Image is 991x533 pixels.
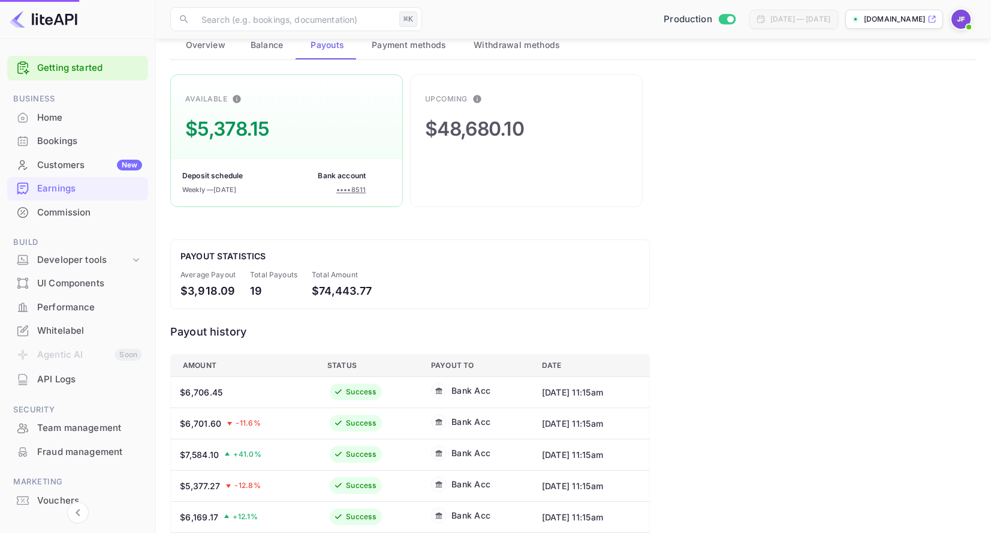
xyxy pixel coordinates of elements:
[180,480,220,492] div: $5,377.27
[7,319,148,343] div: Whitelabel
[7,236,148,249] span: Build
[250,270,297,280] div: Total Payouts
[7,296,148,319] div: Performance
[7,250,148,271] div: Developer tools
[37,206,142,220] div: Commission
[180,448,219,461] div: $7,584.10
[37,277,142,291] div: UI Components
[67,502,89,523] button: Collapse navigation
[180,511,218,523] div: $6,169.17
[451,415,490,428] div: Bank Acc
[542,480,637,492] div: [DATE] 11:15am
[346,511,376,522] div: Success
[37,301,142,315] div: Performance
[171,354,318,376] th: Amount
[7,154,148,177] div: CustomersNew
[186,38,225,52] span: Overview
[234,480,261,491] span: -12.8 %
[311,38,344,52] span: Payouts
[346,418,376,429] div: Success
[182,185,236,195] div: Weekly — [DATE]
[7,272,148,294] a: UI Components
[7,489,148,513] div: Vouchers
[542,448,637,461] div: [DATE] 11:15am
[180,386,222,399] div: $6,706.45
[346,480,376,491] div: Success
[37,445,142,459] div: Fraud management
[7,368,148,391] div: API Logs
[318,170,366,181] div: Bank account
[7,130,148,152] a: Bookings
[7,154,148,176] a: CustomersNew
[542,511,637,523] div: [DATE] 11:15am
[318,354,421,376] th: Status
[346,387,376,397] div: Success
[117,160,142,170] div: New
[451,447,490,459] div: Bank Acc
[346,449,376,460] div: Success
[180,283,236,299] div: $3,918.09
[664,13,712,26] span: Production
[7,201,148,223] a: Commission
[7,441,148,464] div: Fraud management
[542,386,637,399] div: [DATE] 11:15am
[7,403,148,417] span: Security
[7,489,148,511] a: Vouchers
[336,185,366,195] div: •••• 8511
[37,253,130,267] div: Developer tools
[180,250,640,262] div: Payout Statistics
[7,417,148,439] a: Team management
[7,56,148,80] div: Getting started
[7,106,148,130] div: Home
[451,384,490,397] div: Bank Acc
[372,38,447,52] span: Payment methods
[7,296,148,318] a: Performance
[532,354,650,376] th: Date
[7,319,148,342] a: Whitelabel
[37,373,142,387] div: API Logs
[7,272,148,295] div: UI Components
[7,130,148,153] div: Bookings
[194,7,394,31] input: Search (e.g. bookings, documentation)
[233,511,258,522] span: + 12.1 %
[659,13,740,26] div: Switch to Sandbox mode
[180,417,221,430] div: $6,701.60
[227,89,246,109] button: This is the amount of confirmed commission that will be paid to you on the next scheduled deposit
[451,478,490,490] div: Bank Acc
[37,421,142,435] div: Team management
[312,270,372,280] div: Total Amount
[37,494,142,508] div: Vouchers
[37,324,142,338] div: Whitelabel
[7,106,148,128] a: Home
[7,368,148,390] a: API Logs
[542,417,637,430] div: [DATE] 11:15am
[7,417,148,440] div: Team management
[182,170,243,181] div: Deposit schedule
[951,10,971,29] img: Jenny Frimer
[864,14,925,25] p: [DOMAIN_NAME]
[425,115,524,143] div: $48,680.10
[233,449,261,460] span: + 41.0 %
[7,441,148,463] a: Fraud management
[251,38,284,52] span: Balance
[37,111,142,125] div: Home
[468,89,487,109] button: This is the amount of commission earned for bookings that have not been finalized. After guest ch...
[236,418,261,429] span: -11.6 %
[37,61,142,75] a: Getting started
[10,10,77,29] img: LiteAPI logo
[7,177,148,200] div: Earnings
[451,509,490,522] div: Bank Acc
[37,134,142,148] div: Bookings
[474,38,560,52] span: Withdrawal methods
[399,11,417,27] div: ⌘K
[185,94,227,104] div: Available
[170,324,650,340] div: Payout history
[770,14,830,25] div: [DATE] — [DATE]
[180,270,236,280] div: Average Payout
[421,354,532,376] th: Payout to
[185,115,270,143] div: $5,378.15
[37,182,142,196] div: Earnings
[425,94,468,104] div: Upcoming
[37,158,142,172] div: Customers
[250,283,297,299] div: 19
